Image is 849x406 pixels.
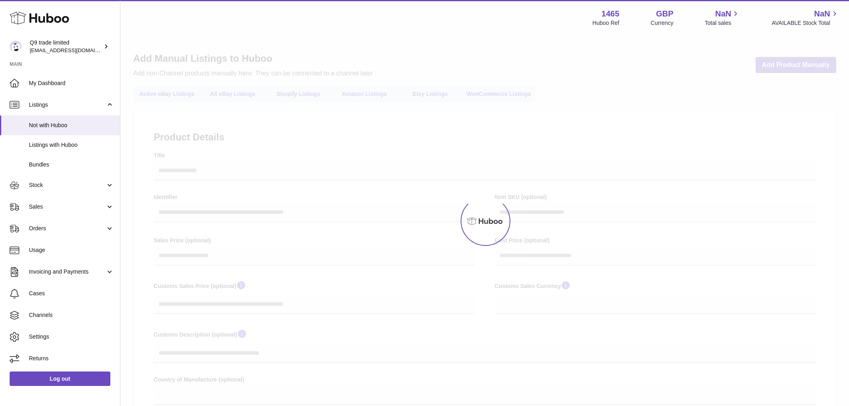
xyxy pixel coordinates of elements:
a: NaN AVAILABLE Stock Total [772,8,839,27]
span: Stock [29,181,106,189]
span: Listings [29,101,106,109]
span: Sales [29,203,106,211]
span: NaN [814,8,830,19]
strong: 1465 [601,8,619,19]
span: Orders [29,225,106,232]
span: Settings [29,333,114,341]
div: Q9 trade limited [30,39,102,54]
a: Log out [10,371,110,386]
span: Listings with Huboo [29,141,114,149]
strong: GBP [656,8,673,19]
span: AVAILABLE Stock Total [772,19,839,27]
span: Total sales [705,19,740,27]
span: Not with Huboo [29,122,114,129]
a: NaN Total sales [705,8,740,27]
span: Invoicing and Payments [29,268,106,276]
span: Returns [29,355,114,362]
span: NaN [715,8,731,19]
div: Huboo Ref [593,19,619,27]
span: Bundles [29,161,114,168]
img: internalAdmin-1465@internal.huboo.com [10,41,22,53]
span: My Dashboard [29,79,114,87]
span: Usage [29,246,114,254]
span: Channels [29,311,114,319]
span: Cases [29,290,114,297]
span: [EMAIL_ADDRESS][DOMAIN_NAME] [30,47,118,53]
div: Currency [651,19,674,27]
